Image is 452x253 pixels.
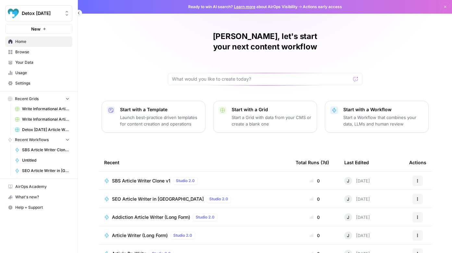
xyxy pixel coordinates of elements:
div: Last Edited [344,153,369,171]
div: What's new? [6,192,72,202]
p: Start with a Workflow [343,106,423,113]
button: Recent Workflows [5,135,72,145]
button: Start with a TemplateLaunch best-practice driven templates for content creation and operations [102,101,205,133]
div: Actions [409,153,426,171]
a: Write Informational Article [12,104,72,114]
span: Ready to win AI search? about AirOps Visibility [188,4,298,10]
a: Settings [5,78,72,88]
button: Workspace: Detox Today [5,5,72,21]
div: [DATE] [344,213,370,221]
span: Write Informational Article [22,106,69,112]
span: AirOps Academy [15,184,69,190]
a: Article Writer (Long Form)Studio 2.0 [104,232,285,239]
p: Start a Grid with data from your CMS or create a blank one [232,114,312,127]
button: Start with a WorkflowStart a Workflow that combines your data, LLMs and human review [325,101,429,133]
span: Studio 2.0 [196,214,214,220]
span: SBS Article Writer Clone v1 [22,147,69,153]
span: SBS Article Writer Clone v1 [112,178,170,184]
span: Write Informational Article [22,116,69,122]
span: Recent Workflows [15,137,49,143]
div: 0 [296,178,334,184]
a: SEO Article Writer in [GEOGRAPHIC_DATA] [12,166,72,176]
span: Settings [15,80,69,86]
button: Start with a GridStart a Grid with data from your CMS or create a blank one [213,101,317,133]
a: SBS Article Writer Clone v1Studio 2.0 [104,177,285,185]
span: SEO Article Writer in [GEOGRAPHIC_DATA] [112,196,204,202]
a: Write Informational Article [12,114,72,125]
p: Start with a Template [120,106,200,113]
span: New [31,26,41,32]
p: Start a Workflow that combines your data, LLMs and human review [343,114,423,127]
span: Browse [15,49,69,55]
span: Detox [DATE] [22,10,61,17]
a: Browse [5,47,72,57]
span: Help + Support [15,205,69,210]
div: Recent [104,153,285,171]
a: Untitled [12,155,72,166]
div: [DATE] [344,232,370,239]
span: Actions early access [303,4,342,10]
span: Recent Grids [15,96,39,102]
div: 0 [296,196,334,202]
a: Your Data [5,57,72,68]
a: AirOps Academy [5,181,72,192]
span: Studio 2.0 [176,178,195,184]
span: Studio 2.0 [209,196,228,202]
span: J [347,178,349,184]
p: Start with a Grid [232,106,312,113]
span: Home [15,39,69,45]
a: Home [5,36,72,47]
a: Addiction Article Writer (Long Form)Studio 2.0 [104,213,285,221]
span: Your Data [15,60,69,65]
a: SEO Article Writer in [GEOGRAPHIC_DATA]Studio 2.0 [104,195,285,203]
span: Untitled [22,157,69,163]
span: J [347,232,349,239]
span: Studio 2.0 [173,233,192,238]
span: SEO Article Writer in [GEOGRAPHIC_DATA] [22,168,69,174]
div: 0 [296,232,334,239]
a: Detox [DATE] Article Writer Grid [12,125,72,135]
div: 0 [296,214,334,220]
span: Article Writer (Long Form) [112,232,168,239]
span: Usage [15,70,69,76]
input: What would you like to create today? [172,76,350,82]
div: [DATE] [344,177,370,185]
button: New [5,24,72,34]
div: Total Runs (7d) [296,153,329,171]
span: Addiction Article Writer (Long Form) [112,214,190,220]
a: SBS Article Writer Clone v1 [12,145,72,155]
span: J [347,196,349,202]
button: Recent Grids [5,94,72,104]
span: J [347,214,349,220]
a: Usage [5,68,72,78]
span: Detox [DATE] Article Writer Grid [22,127,69,133]
button: Help + Support [5,202,72,213]
div: [DATE] [344,195,370,203]
p: Launch best-practice driven templates for content creation and operations [120,114,200,127]
a: Learn more [234,4,255,9]
img: Detox Today Logo [7,7,19,19]
h1: [PERSON_NAME], let's start your next content workflow [168,31,362,52]
button: What's new? [5,192,72,202]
